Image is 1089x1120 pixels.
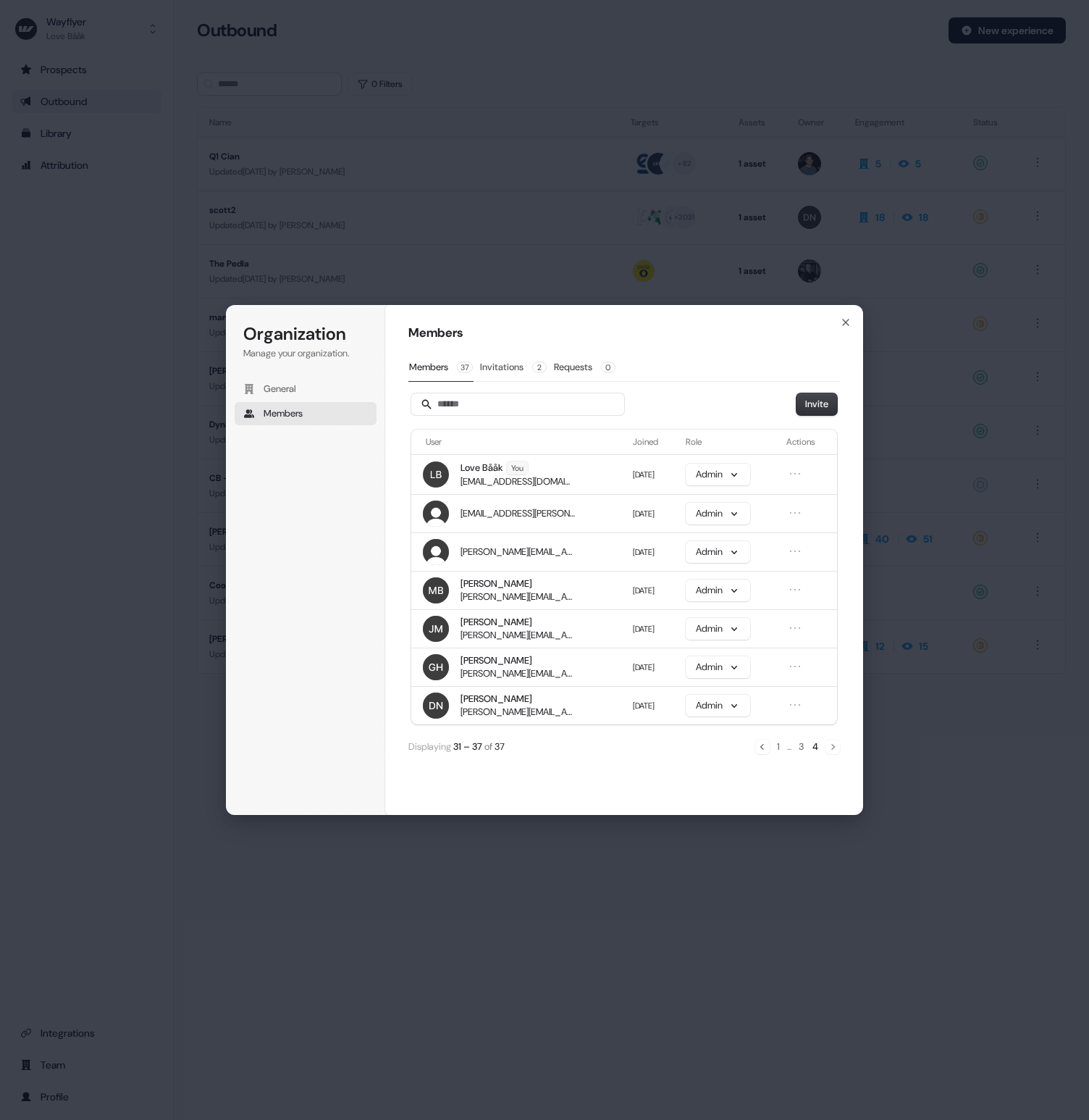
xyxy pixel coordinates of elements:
span: 37 [457,362,473,373]
button: Admin [686,618,750,640]
span: [DATE] [633,701,655,711]
button: Admin [686,503,750,525]
span: 0 [601,362,615,373]
button: Admin [686,695,750,716]
span: General [264,383,296,396]
button: Invitations [479,354,547,381]
span: [PERSON_NAME] [461,616,532,629]
span: [DATE] [633,585,655,595]
span: [PERSON_NAME][EMAIL_ADDRESS][DOMAIN_NAME] [461,629,575,642]
button: Open menu [786,504,804,522]
h1: Organization [243,322,368,346]
button: Admin [686,464,750,485]
button: Members [408,354,474,382]
span: 2 [532,362,547,373]
span: [EMAIL_ADDRESS][DOMAIN_NAME] [461,475,575,488]
img: 's logo [423,501,449,527]
th: User [411,430,627,454]
button: General [235,377,377,401]
img: Matthew Betts-Symonds [423,577,449,603]
span: [EMAIL_ADDRESS][PERSON_NAME][DOMAIN_NAME] [461,507,575,520]
button: Admin [686,580,750,601]
span: Displaying [408,740,451,753]
img: Daniel Nugent [423,693,449,719]
span: [PERSON_NAME] [461,577,532,590]
span: [PERSON_NAME][EMAIL_ADDRESS][PERSON_NAME][DOMAIN_NAME] [461,706,575,719]
th: Actions [781,430,837,454]
img: Gemma Harvey [423,654,449,680]
span: Members [264,407,303,420]
p: ... [787,741,791,753]
h1: Members [408,325,840,342]
button: Open menu [786,465,804,482]
input: Search [411,393,624,415]
span: of [484,740,492,753]
button: Admin [686,541,750,563]
p: Manage your organization. [243,347,368,360]
span: 31 – 37 [453,740,482,753]
img: 's logo [423,539,449,565]
span: [DATE] [633,509,655,519]
button: Open menu [786,581,804,598]
span: [DATE] [633,469,655,480]
span: [PERSON_NAME][EMAIL_ADDRESS][PERSON_NAME][DOMAIN_NAME] [461,546,575,559]
span: [DATE] [633,624,655,634]
span: [DATE] [633,547,655,557]
button: 4 [811,739,820,755]
span: [PERSON_NAME][EMAIL_ADDRESS][PERSON_NAME][DOMAIN_NAME] [461,590,575,603]
span: 37 [495,740,505,753]
th: Joined [627,430,680,454]
th: Role [680,430,781,454]
span: Love Bååk [461,461,503,475]
button: Requests [553,354,616,381]
button: 3 [797,739,805,755]
span: [PERSON_NAME] [461,654,532,667]
button: Members [235,402,377,425]
img: Jack MacGabhann [423,616,449,642]
button: Invite [796,393,837,415]
span: [PERSON_NAME][EMAIL_ADDRESS][DOMAIN_NAME] [461,667,575,680]
button: 1 [775,739,781,755]
button: Open menu [786,619,804,637]
button: Open menu [786,658,804,675]
button: Previous [755,740,770,754]
span: [PERSON_NAME] [461,693,532,706]
button: Admin [686,656,750,678]
span: You [507,461,528,475]
button: Open menu [786,543,804,560]
img: Love Bååk [423,461,449,488]
button: Open menu [786,696,804,714]
span: [DATE] [633,662,655,672]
